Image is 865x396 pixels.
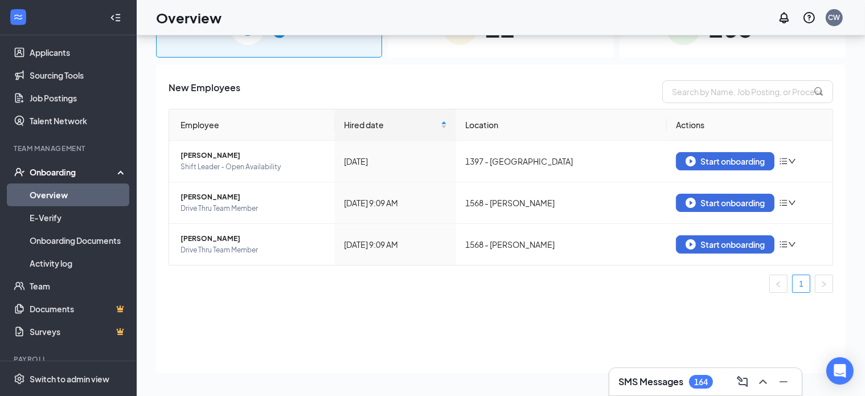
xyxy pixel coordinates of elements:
div: Switch to admin view [30,373,109,385]
span: Shift Leader - Open Availability [181,161,326,173]
div: Open Intercom Messenger [826,357,854,385]
th: Employee [169,109,335,141]
span: bars [779,198,788,207]
a: SurveysCrown [30,320,127,343]
li: 1 [792,275,810,293]
button: Start onboarding [676,152,774,170]
div: [DATE] [344,155,447,168]
button: right [815,275,833,293]
svg: WorkstreamLogo [13,11,24,23]
li: Next Page [815,275,833,293]
a: Overview [30,183,127,206]
td: 1397 - [GEOGRAPHIC_DATA] [456,141,667,182]
span: [PERSON_NAME] [181,191,326,203]
svg: ChevronUp [756,375,770,389]
button: ComposeMessage [733,373,752,391]
span: Drive Thru Team Member [181,244,326,256]
span: down [788,199,796,207]
a: Talent Network [30,109,127,132]
button: Start onboarding [676,194,774,212]
input: Search by Name, Job Posting, or Process [662,80,833,103]
span: [PERSON_NAME] [181,150,326,161]
div: [DATE] 9:09 AM [344,238,447,251]
span: [PERSON_NAME] [181,233,326,244]
a: Applicants [30,41,127,64]
button: Start onboarding [676,235,774,254]
svg: ComposeMessage [736,375,749,389]
a: E-Verify [30,206,127,229]
span: bars [779,157,788,166]
a: Job Postings [30,87,127,109]
div: 164 [694,377,708,387]
div: Onboarding [30,166,117,178]
svg: Collapse [110,12,121,23]
button: Minimize [774,373,793,391]
span: left [775,281,782,288]
svg: QuestionInfo [802,11,816,25]
span: down [788,240,796,248]
div: Start onboarding [686,198,765,208]
span: bars [779,240,788,249]
button: left [769,275,788,293]
a: 1 [793,275,810,292]
span: down [788,157,796,165]
div: Start onboarding [686,239,765,250]
div: Start onboarding [686,156,765,166]
h3: SMS Messages [618,375,683,388]
a: Onboarding Documents [30,229,127,252]
svg: Settings [14,373,25,385]
span: Hired date [344,119,438,131]
div: CW [829,13,841,22]
a: Team [30,275,127,297]
svg: UserCheck [14,166,25,178]
a: Sourcing Tools [30,64,127,87]
td: 1568 - [PERSON_NAME] [456,182,667,224]
th: Actions [667,109,833,141]
td: 1568 - [PERSON_NAME] [456,224,667,265]
div: [DATE] 9:09 AM [344,197,447,209]
span: New Employees [169,80,240,103]
div: Payroll [14,354,125,364]
svg: Minimize [777,375,790,389]
button: ChevronUp [754,373,772,391]
h1: Overview [156,8,222,27]
div: Team Management [14,144,125,153]
th: Location [456,109,667,141]
span: right [821,281,827,288]
a: Activity log [30,252,127,275]
svg: Notifications [777,11,791,25]
li: Previous Page [769,275,788,293]
a: DocumentsCrown [30,297,127,320]
span: Drive Thru Team Member [181,203,326,214]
